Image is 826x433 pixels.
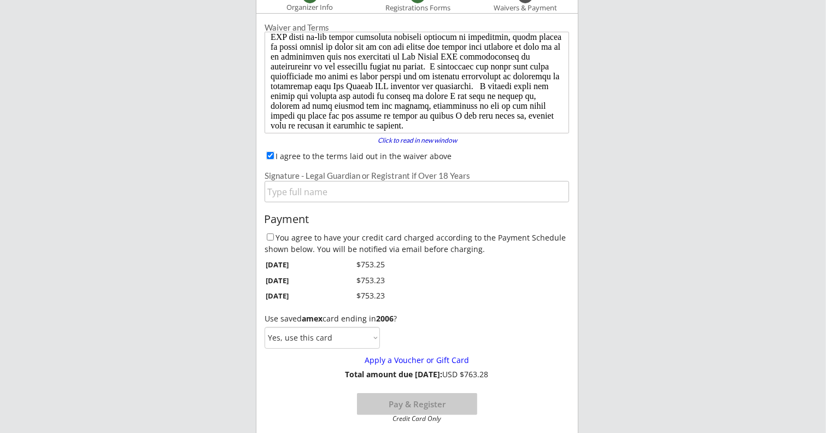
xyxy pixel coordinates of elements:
[376,313,394,324] strong: 2006
[331,259,385,270] div: $753.25
[342,370,492,379] div: USD $763.28
[331,290,385,301] div: $753.23
[345,369,443,379] strong: Total amount due [DATE]:
[266,276,316,285] div: [DATE]
[488,4,563,13] div: Waivers & Payment
[265,172,569,180] div: Signature - Legal Guardian or Registrant if Over 18 Years
[361,416,472,422] div: Credit Card Only
[265,181,569,202] input: Type full name
[265,232,566,254] label: You agree to have your credit card charged according to the Payment Schedule shown below. You wil...
[331,275,385,286] div: $753.23
[371,137,464,146] a: Click to read in new window
[265,24,569,32] div: Waiver and Terms
[357,393,477,415] button: Pay & Register
[280,3,340,12] div: Organizer Info
[265,314,569,324] div: Use saved card ending in ?
[271,356,563,365] div: Apply a Voucher or Gift Card
[264,213,570,225] div: Payment
[266,260,316,270] div: [DATE]
[266,291,316,301] div: [DATE]
[276,151,452,161] label: I agree to the terms laid out in the waiver above
[380,4,455,13] div: Registrations Forms
[302,313,323,324] strong: amex
[371,137,464,144] div: Click to read in new window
